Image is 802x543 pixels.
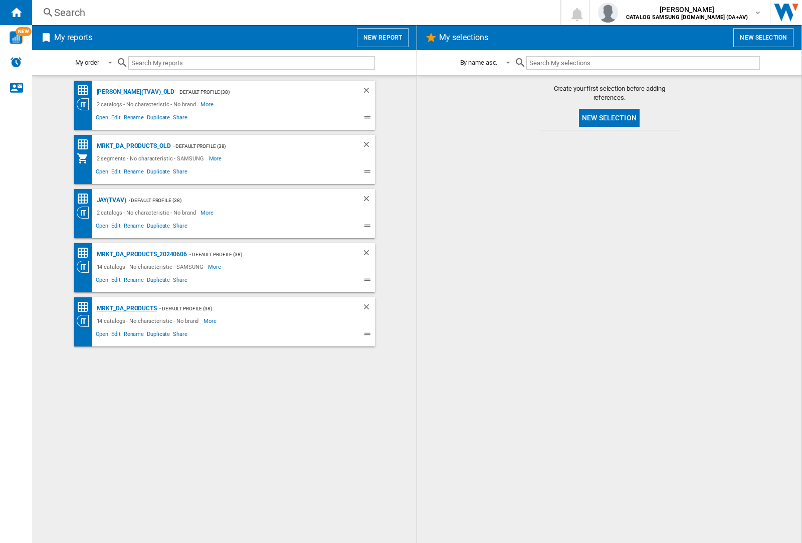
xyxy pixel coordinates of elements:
[10,31,23,44] img: wise-card.svg
[187,248,341,261] div: - Default profile (38)
[94,140,171,152] div: MRKT_DA_PRODUCTS_OLD
[110,275,122,287] span: Edit
[126,194,342,207] div: - Default profile (38)
[171,329,189,341] span: Share
[94,207,201,219] div: 2 catalogs - No characteristic - No brand
[77,84,94,97] div: Price Matrix
[94,329,110,341] span: Open
[94,302,157,315] div: MRKT_DA_PRODUCTS
[94,167,110,179] span: Open
[539,84,680,102] span: Create your first selection before adding references.
[171,167,189,179] span: Share
[122,221,145,233] span: Rename
[204,315,218,327] span: More
[209,152,224,164] span: More
[77,98,94,110] div: Category View
[174,86,341,98] div: - Default profile (38)
[94,113,110,125] span: Open
[110,329,122,341] span: Edit
[145,275,171,287] span: Duplicate
[77,315,94,327] div: Category View
[362,302,375,315] div: Delete
[733,28,793,47] button: New selection
[94,86,175,98] div: [PERSON_NAME](TVAV)_old
[77,261,94,273] div: Category View
[94,248,187,261] div: MRKT_DA_PRODUCTS_20240606
[77,247,94,259] div: Price Matrix
[362,248,375,261] div: Delete
[171,275,189,287] span: Share
[145,221,171,233] span: Duplicate
[526,56,759,70] input: Search My selections
[122,275,145,287] span: Rename
[362,194,375,207] div: Delete
[77,301,94,313] div: Price Matrix
[94,315,204,327] div: 14 catalogs - No characteristic - No brand
[579,109,640,127] button: New selection
[94,275,110,287] span: Open
[75,59,99,66] div: My order
[122,113,145,125] span: Rename
[157,302,342,315] div: - Default profile (38)
[128,56,375,70] input: Search My reports
[77,193,94,205] div: Price Matrix
[94,194,126,207] div: JAY(TVAV)
[171,113,189,125] span: Share
[77,207,94,219] div: Category View
[94,152,209,164] div: 2 segments - No characteristic - SAMSUNG
[598,3,618,23] img: profile.jpg
[362,86,375,98] div: Delete
[362,140,375,152] div: Delete
[626,5,748,15] span: [PERSON_NAME]
[357,28,409,47] button: New report
[171,221,189,233] span: Share
[94,261,209,273] div: 14 catalogs - No characteristic - SAMSUNG
[626,14,748,21] b: CATALOG SAMSUNG [DOMAIN_NAME] (DA+AV)
[54,6,534,20] div: Search
[110,167,122,179] span: Edit
[171,140,342,152] div: - Default profile (38)
[145,167,171,179] span: Duplicate
[437,28,490,47] h2: My selections
[110,113,122,125] span: Edit
[110,221,122,233] span: Edit
[16,27,32,36] span: NEW
[145,113,171,125] span: Duplicate
[200,98,215,110] span: More
[77,152,94,164] div: My Assortment
[77,138,94,151] div: Price Matrix
[94,98,201,110] div: 2 catalogs - No characteristic - No brand
[208,261,223,273] span: More
[145,329,171,341] span: Duplicate
[122,329,145,341] span: Rename
[460,59,498,66] div: By name asc.
[200,207,215,219] span: More
[122,167,145,179] span: Rename
[10,56,22,68] img: alerts-logo.svg
[94,221,110,233] span: Open
[52,28,94,47] h2: My reports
